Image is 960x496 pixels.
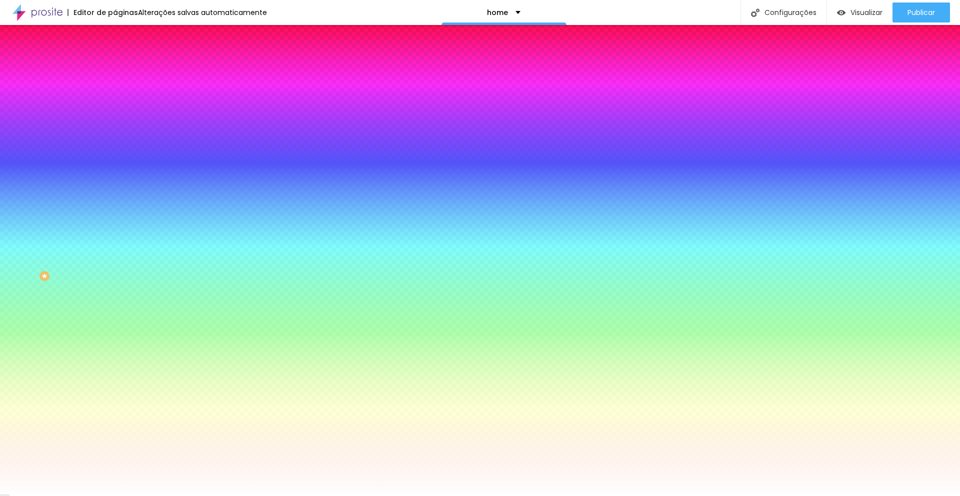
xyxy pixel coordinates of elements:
span: Visualizar [850,8,882,16]
div: Editor de páginas [67,9,138,16]
img: Icone [751,8,759,17]
div: Alterações salvas automaticamente [138,9,267,16]
img: view-1.svg [837,8,845,17]
p: home [487,9,508,16]
button: Publicar [892,2,950,22]
span: Publicar [907,8,935,16]
button: Visualizar [827,2,892,22]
